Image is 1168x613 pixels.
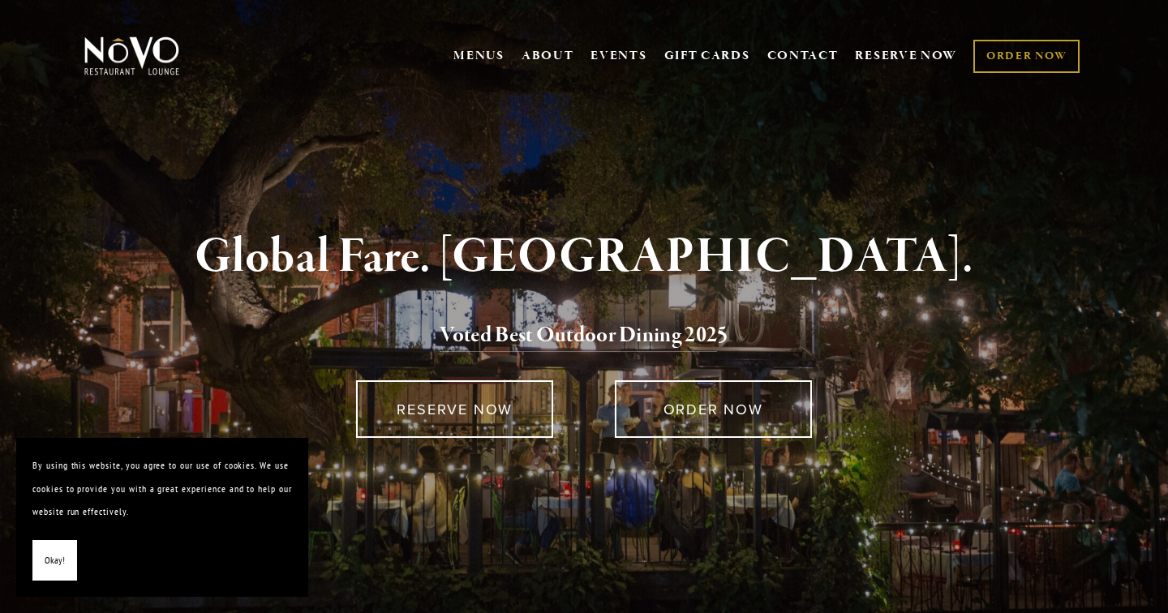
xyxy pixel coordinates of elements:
section: Cookie banner [16,438,308,597]
img: Novo Restaurant &amp; Lounge [81,36,182,76]
h2: 5 [111,319,1057,353]
a: RESERVE NOW [356,380,553,438]
a: EVENTS [590,48,646,64]
span: Okay! [45,549,65,572]
a: ABOUT [522,48,574,64]
a: CONTACT [767,41,839,71]
a: GIFT CARDS [664,41,750,71]
button: Okay! [32,540,77,581]
a: ORDER NOW [973,40,1080,73]
a: RESERVE NOW [855,41,957,71]
p: By using this website, you agree to our use of cookies. We use cookies to provide you with a grea... [32,454,292,524]
a: MENUS [453,48,505,64]
strong: Global Fare. [GEOGRAPHIC_DATA]. [195,226,973,288]
a: Voted Best Outdoor Dining 202 [440,321,717,352]
a: ORDER NOW [615,380,812,438]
